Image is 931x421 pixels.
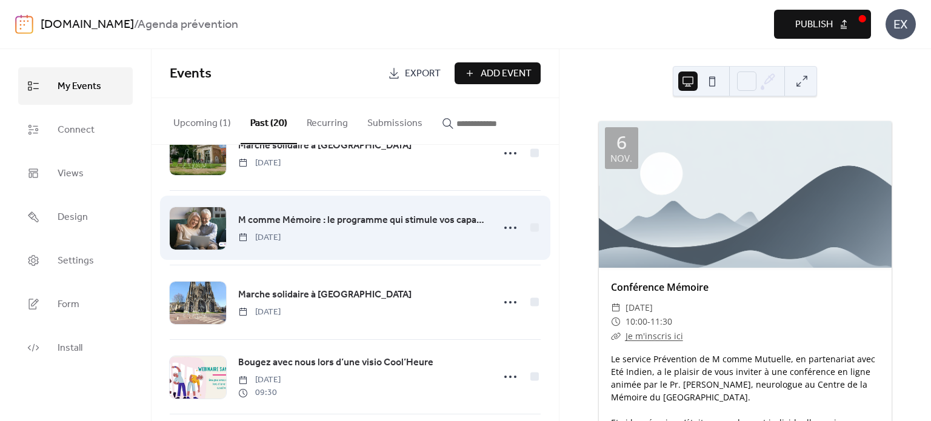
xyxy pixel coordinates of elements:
[611,314,621,329] div: ​
[138,13,238,36] b: Agenda prévention
[58,339,82,358] span: Install
[241,98,297,144] button: Past (20)
[611,280,709,294] a: Conférence Mémoire
[379,62,450,84] a: Export
[238,138,412,154] a: Marche solidaire à [GEOGRAPHIC_DATA]
[611,300,621,315] div: ​
[15,15,33,34] img: logo
[238,213,486,228] a: M comme Mémoire : le programme qui stimule vos capacités cérébrales
[41,13,134,36] a: [DOMAIN_NAME]
[238,386,281,399] span: 09:30
[238,287,412,303] a: Marche solidaire à [GEOGRAPHIC_DATA]
[455,62,541,84] button: Add Event
[58,77,101,96] span: My Events
[610,154,632,163] div: nov.
[238,231,281,244] span: [DATE]
[774,10,871,39] button: Publish
[164,98,241,143] button: Upcoming (1)
[626,330,683,342] a: Je m'inscris ici
[647,314,650,329] span: -
[238,288,412,302] span: Marche solidaire à [GEOGRAPHIC_DATA]
[58,121,95,140] span: Connect
[650,314,672,329] span: 11:30
[18,154,133,192] a: Views
[238,157,281,170] span: [DATE]
[58,295,79,314] span: Form
[297,98,358,143] button: Recurring
[18,67,133,105] a: My Events
[170,61,212,87] span: Events
[58,164,84,184] span: Views
[358,98,432,143] button: Submissions
[238,356,433,370] span: Bougez avec nous lors d’une visio Cool’Heure
[626,314,647,329] span: 10:00
[18,242,133,279] a: Settings
[626,300,653,315] span: [DATE]
[238,139,412,153] span: Marche solidaire à [GEOGRAPHIC_DATA]
[611,329,621,343] div: ​
[134,13,138,36] b: /
[481,67,532,81] span: Add Event
[795,18,833,32] span: Publish
[405,67,441,81] span: Export
[238,355,433,371] a: Bougez avec nous lors d’une visio Cool’Heure
[616,133,627,151] div: 6
[18,329,133,366] a: Install
[18,285,133,323] a: Form
[238,306,281,319] span: [DATE]
[18,198,133,236] a: Design
[18,111,133,148] a: Connect
[238,374,281,386] span: [DATE]
[58,251,94,271] span: Settings
[886,9,916,39] div: EX
[58,208,88,227] span: Design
